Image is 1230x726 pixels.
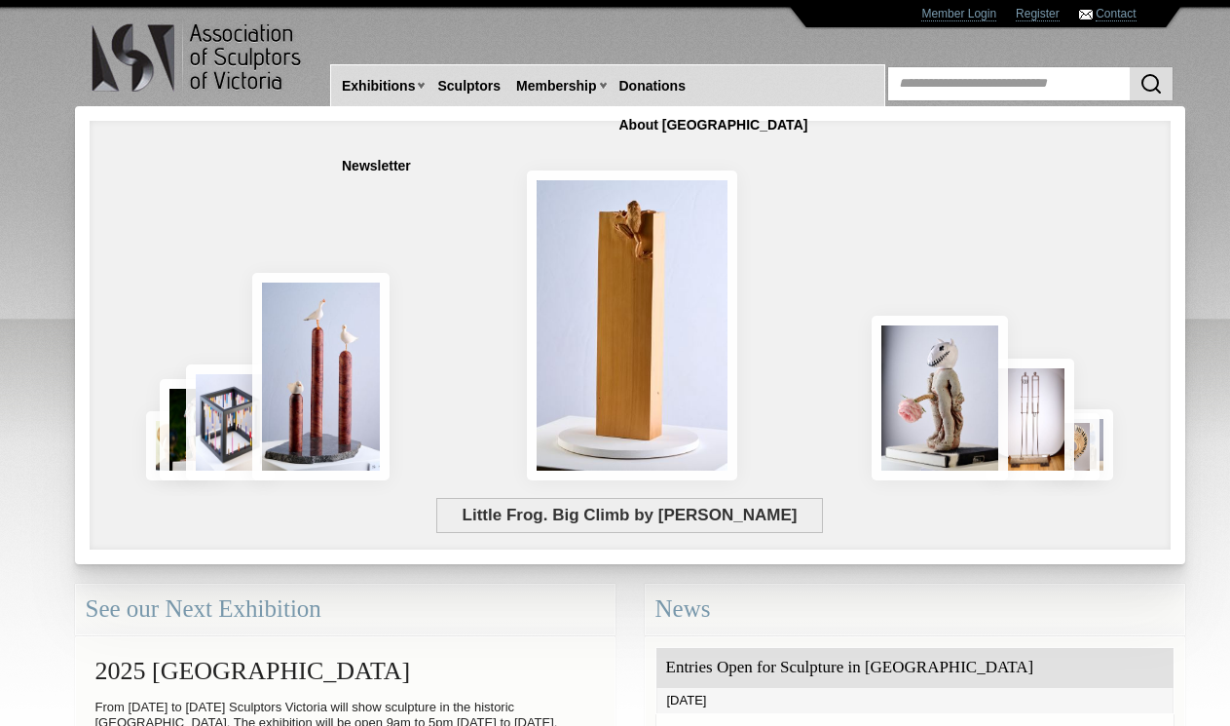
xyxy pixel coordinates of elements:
a: Member Login [921,7,996,21]
img: Rising Tides [252,273,391,480]
img: Search [1139,72,1163,96]
span: Little Frog. Big Climb by [PERSON_NAME] [436,498,823,533]
a: Donations [612,68,693,104]
a: Exhibitions [334,68,423,104]
h2: 2025 [GEOGRAPHIC_DATA] [86,647,605,695]
img: Swingers [986,359,1074,480]
img: Contact ASV [1079,10,1093,19]
img: Let There Be Light [872,316,1009,480]
a: Sculptors [429,68,508,104]
div: News [645,584,1185,635]
a: Register [1016,7,1060,21]
a: About [GEOGRAPHIC_DATA] [612,107,816,143]
div: [DATE] [656,688,1174,713]
a: Contact [1096,7,1136,21]
a: Membership [508,68,604,104]
img: Little Frog. Big Climb [527,171,737,480]
a: Newsletter [334,148,419,184]
div: See our Next Exhibition [75,584,615,635]
img: Waiting together for the Home coming [1062,409,1113,480]
div: Entries Open for Sculpture in [GEOGRAPHIC_DATA] [656,648,1174,688]
img: logo.png [91,19,305,96]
